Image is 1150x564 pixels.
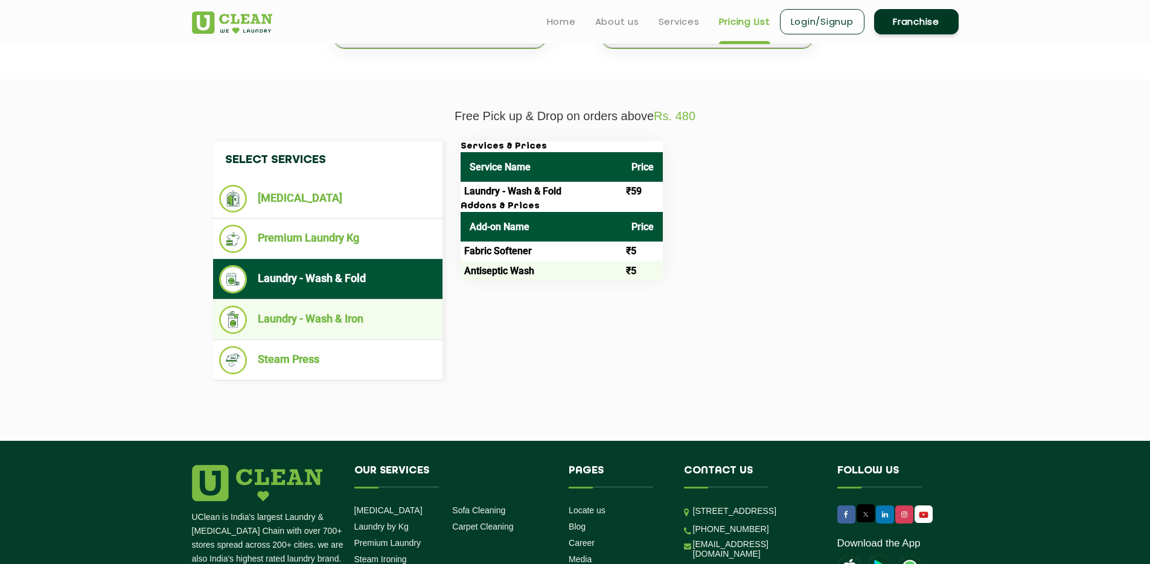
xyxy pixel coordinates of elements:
[461,261,622,280] td: Antiseptic Wash
[622,152,663,182] th: Price
[569,465,666,488] h4: Pages
[693,524,769,534] a: [PHONE_NUMBER]
[780,9,864,34] a: Login/Signup
[354,538,421,548] a: Premium Laundry
[192,109,959,123] p: Free Pick up & Drop on orders above
[547,14,576,29] a: Home
[354,522,409,531] a: Laundry by Kg
[461,212,622,242] th: Add-on Name
[622,261,663,280] td: ₹5
[595,14,639,29] a: About us
[569,538,595,548] a: Career
[916,508,931,521] img: UClean Laundry and Dry Cleaning
[837,537,921,550] a: Download the App
[622,182,663,201] td: ₹59
[569,554,592,564] a: Media
[622,212,663,242] th: Price
[461,242,622,261] td: Fabric Softener
[719,14,770,29] a: Pricing List
[461,182,622,201] td: Laundry - Wash & Fold
[569,505,605,515] a: Locate us
[219,265,436,293] li: Laundry - Wash & Fold
[219,306,248,334] img: Laundry - Wash & Iron
[654,109,695,123] span: Rs. 480
[452,505,505,515] a: Sofa Cleaning
[659,14,700,29] a: Services
[837,465,944,488] h4: Follow us
[219,225,248,253] img: Premium Laundry Kg
[354,465,551,488] h4: Our Services
[684,465,819,488] h4: Contact us
[219,346,436,374] li: Steam Press
[569,522,586,531] a: Blog
[693,504,819,518] p: [STREET_ADDRESS]
[874,9,959,34] a: Franchise
[192,465,322,501] img: logo.png
[192,11,272,34] img: UClean Laundry and Dry Cleaning
[219,346,248,374] img: Steam Press
[213,141,442,179] h4: Select Services
[354,554,407,564] a: Steam Ironing
[219,306,436,334] li: Laundry - Wash & Iron
[219,185,248,213] img: Dry Cleaning
[219,265,248,293] img: Laundry - Wash & Fold
[461,152,622,182] th: Service Name
[219,225,436,253] li: Premium Laundry Kg
[622,242,663,261] td: ₹5
[693,539,819,559] a: [EMAIL_ADDRESS][DOMAIN_NAME]
[461,141,663,152] h3: Services & Prices
[219,185,436,213] li: [MEDICAL_DATA]
[354,505,423,515] a: [MEDICAL_DATA]
[461,201,663,212] h3: Addons & Prices
[452,522,513,531] a: Carpet Cleaning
